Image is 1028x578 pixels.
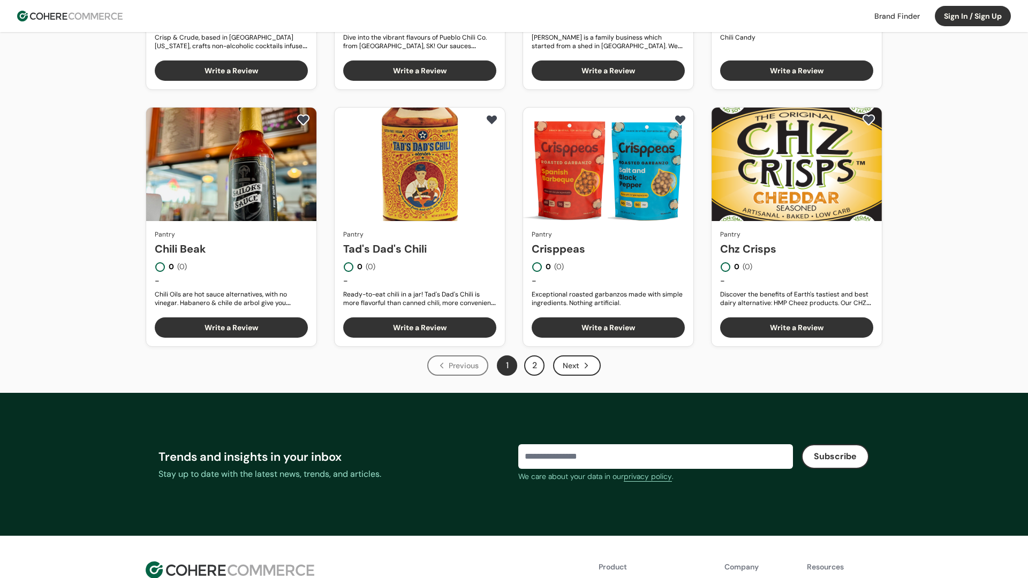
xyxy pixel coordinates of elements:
[427,355,488,376] div: Previous
[802,444,869,469] button: Subscribe
[343,317,496,338] button: Write a Review
[599,561,714,573] p: Product
[935,6,1011,26] button: Sign In / Sign Up
[672,471,674,481] span: .
[532,60,685,81] button: Write a Review
[17,11,123,21] img: Cohere Logo
[860,112,878,128] button: add to favorite
[155,241,308,257] a: Chili Beak
[158,468,510,481] div: Stay up to date with the latest news, trends, and articles.
[524,355,545,376] button: Page 2
[497,355,517,376] button: Page 1
[155,317,308,338] button: Write a Review
[343,241,496,257] a: Tad's Dad's Chili
[518,471,624,481] span: We care about your data in our
[483,112,501,128] button: add to favorite
[720,60,873,81] button: Write a Review
[158,448,510,466] div: Trends and insights in your inbox
[553,355,601,376] button: Next
[294,112,312,128] button: add to favorite
[155,60,308,81] button: Write a Review
[720,241,873,257] a: Chz Crisps
[724,561,796,573] p: Company
[343,60,496,81] button: Write a Review
[532,241,685,257] a: Crisppeas
[624,471,672,482] a: privacy policy
[671,112,689,128] button: add to favorite
[532,317,685,338] button: Write a Review
[720,317,873,338] button: Write a Review
[807,561,882,573] p: Resources
[427,355,488,376] button: Prev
